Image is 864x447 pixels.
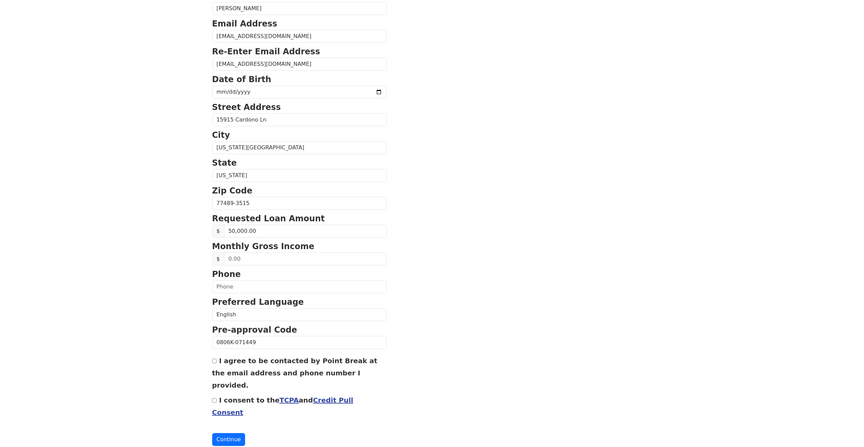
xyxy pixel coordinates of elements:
strong: Phone [212,269,241,279]
button: Continue [212,433,245,446]
input: 0.00 [224,253,387,265]
input: Zip Code [212,197,387,210]
strong: Date of Birth [212,75,271,84]
input: Phone [212,280,387,293]
strong: Street Address [212,103,281,112]
strong: Preferred Language [212,297,304,307]
input: Re-Enter Email Address [212,58,387,71]
strong: Zip Code [212,186,253,195]
p: Monthly Gross Income [212,240,387,253]
strong: Pre-approval Code [212,325,297,335]
strong: State [212,158,237,168]
span: $ [212,253,224,265]
label: I consent to the and [212,396,353,416]
strong: Email Address [212,19,277,29]
input: City [212,141,387,154]
input: Email Address [212,30,387,43]
strong: Re-Enter Email Address [212,47,320,56]
span: $ [212,225,224,238]
label: I agree to be contacted by Point Break at the email address and phone number I provided. [212,357,378,389]
strong: Requested Loan Amount [212,214,325,223]
input: Last Name [212,2,387,15]
strong: City [212,130,230,140]
input: 0.00 [224,225,387,238]
input: Pre-approval Code [212,336,387,349]
a: TCPA [279,396,299,404]
input: Street Address [212,113,387,126]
